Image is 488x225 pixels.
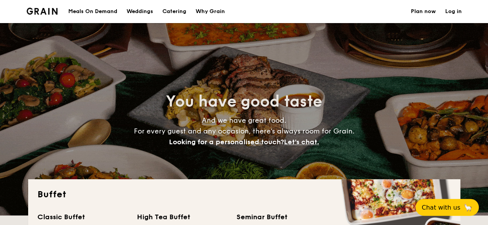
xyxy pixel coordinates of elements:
div: Seminar Buffet [236,212,327,222]
button: Chat with us🦙 [415,199,479,216]
span: Chat with us [422,204,460,211]
span: 🦙 [463,203,473,212]
div: Classic Buffet [37,212,128,222]
span: And we have great food. For every guest and any occasion, there’s always room for Grain. [134,116,355,146]
a: Logotype [27,8,58,15]
span: Let's chat. [284,138,319,146]
span: You have good taste [166,92,322,111]
span: Looking for a personalised touch? [169,138,284,146]
img: Grain [27,8,58,15]
div: High Tea Buffet [137,212,227,222]
h2: Buffet [37,188,451,201]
